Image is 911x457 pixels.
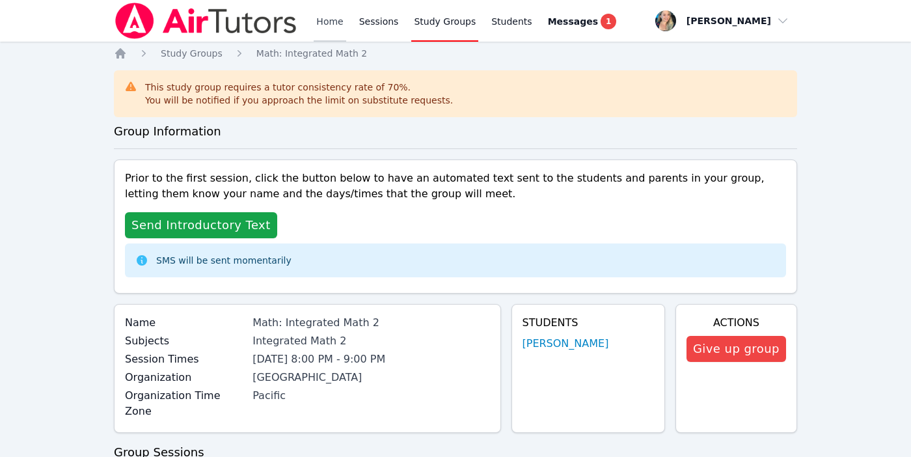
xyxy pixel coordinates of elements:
[161,47,223,60] a: Study Groups
[523,315,654,331] h4: Students
[161,48,223,59] span: Study Groups
[125,370,245,385] label: Organization
[125,171,786,202] p: Prior to the first session, click the button below to have an automated text sent to the students...
[252,388,489,404] div: Pacific
[252,352,489,367] li: [DATE] 8:00 PM - 9:00 PM
[125,388,245,419] label: Organization Time Zone
[601,14,616,29] span: 1
[114,3,298,39] img: Air Tutors
[252,333,489,349] div: Integrated Math 2
[256,48,367,59] span: Math: Integrated Math 2
[125,333,245,349] label: Subjects
[131,216,271,234] span: Send Introductory Text
[114,122,797,141] h3: Group Information
[523,336,609,352] a: [PERSON_NAME]
[256,47,367,60] a: Math: Integrated Math 2
[114,47,797,60] nav: Breadcrumb
[145,81,453,107] div: This study group requires a tutor consistency rate of 70 %.
[125,315,245,331] label: Name
[687,315,786,331] h4: Actions
[145,94,453,107] div: You will be notified if you approach the limit on substitute requests.
[548,15,598,28] span: Messages
[687,336,786,362] button: Give up group
[252,315,489,331] div: Math: Integrated Math 2
[125,352,245,367] label: Session Times
[156,254,292,267] div: SMS will be sent momentarily
[252,370,489,385] div: [GEOGRAPHIC_DATA]
[125,212,277,238] button: Send Introductory Text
